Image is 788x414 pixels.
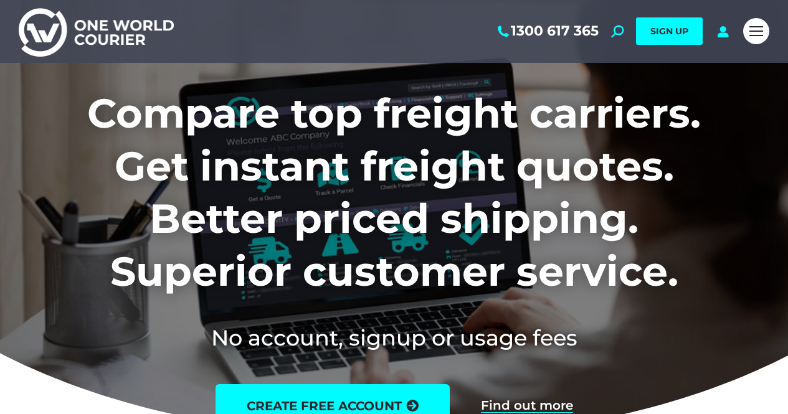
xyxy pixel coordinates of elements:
span: SIGN UP [650,26,688,37]
a: 1300 617 365 [495,23,599,39]
a: Find out more [481,399,573,413]
a: SIGN UP [636,17,703,45]
a: Mobile menu icon [743,18,769,44]
img: One World Courier [19,6,174,57]
h2: No account, signup or usage fees [19,322,769,353]
h1: Compare top freight carriers. Get instant freight quotes. Better priced shipping. Superior custom... [19,87,769,298]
